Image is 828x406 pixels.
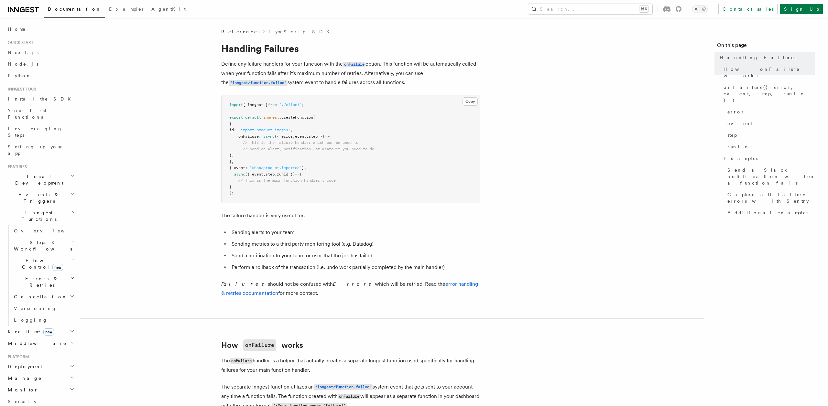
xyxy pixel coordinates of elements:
[232,153,234,157] span: ,
[229,159,232,164] span: }
[11,239,72,252] span: Steps & Workflows
[5,87,36,92] span: Inngest tour
[302,102,304,107] span: ;
[5,372,76,384] button: Manage
[721,63,815,81] a: How onFailure works
[259,134,261,139] span: :
[221,43,480,54] h1: Handling Failures
[238,178,336,183] span: // This is the main function handler's code
[245,166,247,170] span: :
[11,275,70,288] span: Errors & Retries
[290,128,293,132] span: ,
[306,134,309,139] span: ,
[275,172,277,176] span: ,
[44,2,105,18] a: Documentation
[639,6,648,12] kbd: ⌘K
[727,144,749,150] span: runId
[229,115,243,120] span: export
[5,47,76,58] a: Next.js
[463,97,478,106] button: Copy
[11,294,67,300] span: Cancellation
[230,228,480,237] li: Sending alerts to your team
[304,166,306,170] span: ,
[725,118,815,129] a: event
[52,264,63,271] span: new
[8,126,62,138] span: Leveraging Steps
[725,129,815,141] a: step
[725,189,815,207] a: Capture all failure errors with Sentry
[238,134,259,139] span: onFailure
[293,134,295,139] span: ,
[279,115,313,120] span: .createFunction
[8,108,46,120] span: Your first Functions
[229,79,288,85] a: "inngest/function.failed"
[780,4,823,14] a: Sign Up
[229,191,234,195] span: );
[229,128,234,132] span: id
[724,155,758,162] span: Examples
[313,115,315,120] span: (
[266,172,275,176] span: step
[725,164,815,189] a: Send a Slack notification when a function fails
[230,251,480,260] li: Send a notification to your team or user that the job has failed
[724,84,815,103] span: onFailure({ error, event, step, runId })
[5,207,76,225] button: Inngest Functions
[727,167,815,186] span: Send a Slack notification when a function fails
[229,166,245,170] span: { event
[275,134,293,139] span: ({ error
[5,58,76,70] a: Node.js
[302,166,304,170] span: }
[151,6,186,12] span: AgentKit
[333,281,375,287] em: Errors
[5,105,76,123] a: Your first Functions
[528,4,652,14] button: Search...⌘K
[5,141,76,159] a: Setting up your app
[717,52,815,63] a: Handling Failures
[11,291,76,303] button: Cancellation
[692,5,708,13] button: Toggle dark mode
[5,326,76,337] button: Realtimenew
[5,337,76,349] button: Middleware
[8,399,37,404] span: Security
[243,102,268,107] span: { inngest }
[725,141,815,153] a: runId
[727,132,737,138] span: step
[5,375,42,381] span: Manage
[727,191,815,204] span: Capture all failure errors with Sentry
[263,172,266,176] span: ,
[234,172,245,176] span: async
[8,73,31,78] span: Python
[245,115,261,120] span: default
[11,303,76,314] a: Versioning
[238,128,290,132] span: "import-product-images"
[245,172,263,176] span: ({ event
[14,306,57,311] span: Versioning
[725,106,815,118] a: error
[221,356,480,375] p: The handler is a helper that actually creates a separate Inngest function used specifically for h...
[8,144,63,156] span: Setting up your app
[5,70,76,81] a: Python
[5,340,67,347] span: Middleware
[718,4,778,14] a: Contact sales
[230,358,253,364] code: onFailure
[5,171,76,189] button: Local Development
[329,134,331,139] span: {
[229,153,232,157] span: }
[295,134,306,139] span: event
[5,363,43,370] span: Deployment
[263,134,275,139] span: async
[5,361,76,372] button: Deployment
[5,173,71,186] span: Local Development
[105,2,147,17] a: Examples
[221,281,478,296] a: error handling & retries documentation
[268,28,333,35] a: TypeScript SDK
[230,240,480,249] li: Sending metrics to a third party monitoring tool (e.g. Datadog)
[243,140,358,145] span: // This is the failure handler which can be used to
[727,109,745,115] span: error
[295,172,300,176] span: =>
[309,134,324,139] span: step })
[234,128,236,132] span: :
[221,28,259,35] span: References
[8,96,75,101] span: Install the SDK
[221,211,480,220] p: The failure handler is very useful for:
